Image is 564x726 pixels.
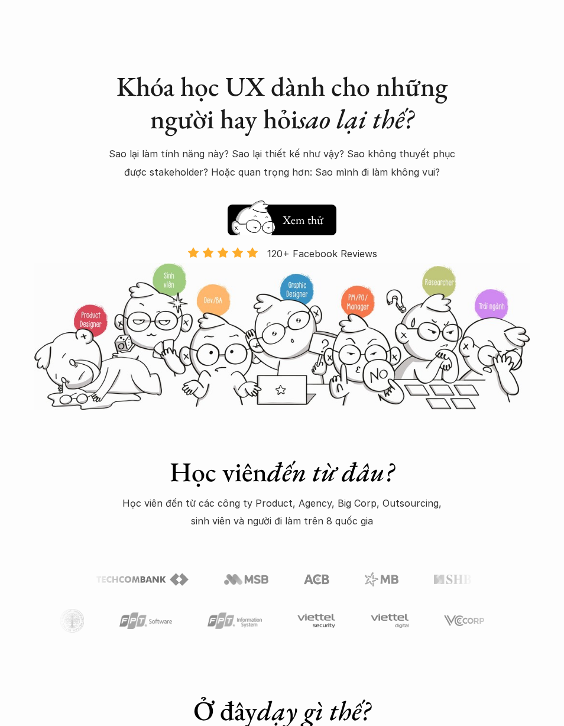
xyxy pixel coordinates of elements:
[281,212,325,228] h5: Xem thử
[115,456,450,488] h1: Học viên
[106,70,458,135] h1: Khóa học UX dành cho những người hay hỏi
[267,454,394,490] em: đến từ đâu?
[267,245,377,262] p: 120+ Facebook Reviews
[115,494,450,530] p: Học viên đến từ các công ty Product, Agency, Big Corp, Outsourcing, sinh viên và người đi làm trê...
[106,145,458,181] p: Sao lại làm tính năng này? Sao lại thiết kế như vậy? Sao không thuyết phục được stakeholder? Hoặc...
[228,199,336,235] a: Xem thử
[298,101,414,137] em: sao lại thế?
